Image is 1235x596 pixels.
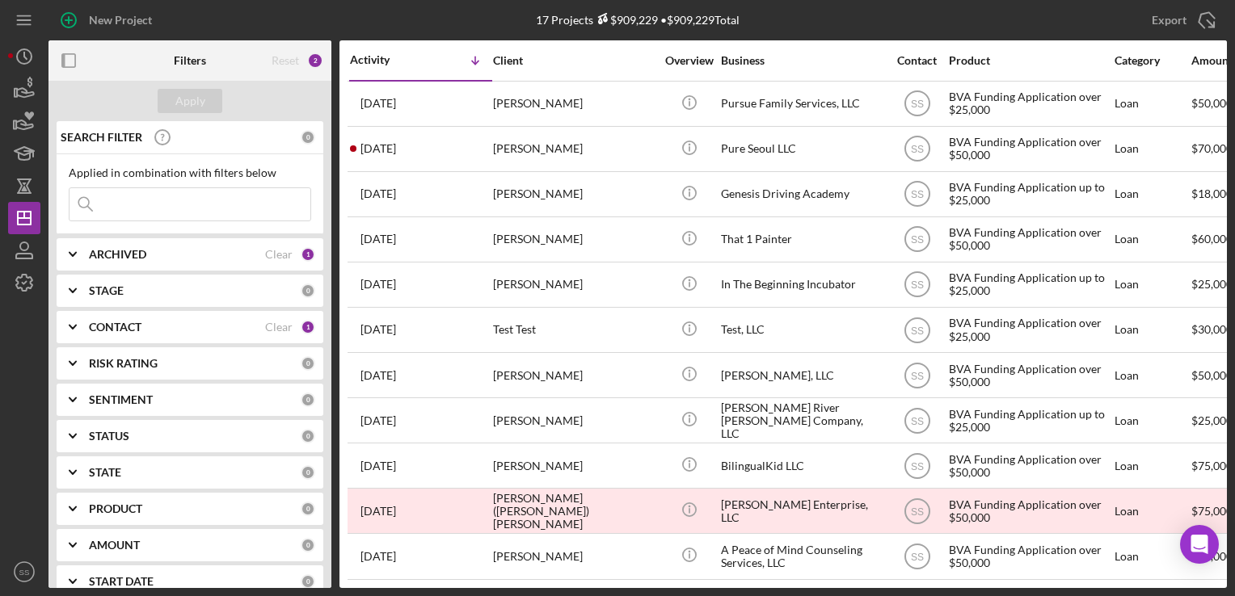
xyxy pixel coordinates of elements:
span: $25,000 [1191,277,1233,291]
div: New Project [89,4,152,36]
div: [PERSON_NAME] [493,218,655,261]
div: [PERSON_NAME] ([PERSON_NAME]) [PERSON_NAME] [493,489,655,532]
div: BVA Funding Application up to $25,000 [949,399,1111,442]
span: $50,000 [1191,96,1233,110]
div: In The Beginning Incubator [721,263,883,306]
div: Applied in combination with filters below [69,166,311,179]
div: BVA Funding Application over $25,000 [949,308,1111,351]
b: START DATE [89,575,154,588]
b: CONTACT [89,321,141,334]
div: [PERSON_NAME] [493,354,655,397]
div: A Peace of Mind Counseling Services, LLC [721,535,883,577]
b: Filters [174,54,206,67]
div: Product [949,54,1111,67]
div: Export [1152,4,1187,36]
div: BVA Funding Application over $50,000 [949,444,1111,487]
text: SS [19,568,30,577]
div: Test, LLC [721,308,883,351]
div: Loan [1115,444,1190,487]
div: [PERSON_NAME] [493,444,655,487]
div: Pure Seoul LLC [721,128,883,170]
div: Loan [1115,354,1190,397]
div: Loan [1115,218,1190,261]
div: That 1 Painter [721,218,883,261]
text: SS [910,234,923,246]
div: [PERSON_NAME] Enterprise, LLC [721,489,883,532]
div: [PERSON_NAME], LLC [721,354,883,397]
div: 0 [301,574,315,589]
b: AMOUNT [89,539,140,552]
div: [PERSON_NAME] [493,399,655,442]
div: Test Test [493,308,655,351]
button: SS [8,556,40,588]
div: Clear [265,248,293,261]
div: Loan [1115,263,1190,306]
div: 0 [301,429,315,443]
div: 0 [301,283,315,298]
div: Loan [1115,489,1190,532]
div: Genesis Driving Academy [721,173,883,216]
time: 2025-09-26 15:59 [360,97,396,110]
div: 17 Projects • $909,229 Total [536,13,740,27]
span: $18,000 [1191,187,1233,200]
div: Loan [1115,82,1190,125]
span: $75,000 [1191,459,1233,472]
div: 0 [301,502,315,516]
time: 2025-09-24 12:28 [360,187,396,200]
div: Apply [175,89,205,113]
text: SS [910,325,923,336]
time: 2025-09-03 15:31 [360,369,396,382]
div: Open Intercom Messenger [1180,525,1219,564]
div: 0 [301,538,315,552]
div: Loan [1115,308,1190,351]
div: 0 [301,465,315,480]
time: 2025-09-25 14:57 [360,142,396,155]
div: 1 [301,247,315,262]
text: SS [910,144,923,155]
time: 2025-08-14 17:50 [360,550,396,563]
span: $25,000 [1191,413,1233,427]
div: 1 [301,320,315,334]
div: Loan [1115,535,1190,577]
b: STATE [89,466,121,479]
b: STATUS [89,430,129,443]
b: STAGE [89,284,124,297]
span: $70,000 [1191,141,1233,155]
text: SS [910,279,923,291]
time: 2025-09-22 14:24 [360,278,396,291]
div: [PERSON_NAME] [493,535,655,577]
text: SS [910,370,923,381]
div: Clear [265,321,293,334]
b: PRODUCT [89,502,142,515]
div: 0 [301,392,315,407]
div: [PERSON_NAME] [493,82,655,125]
div: [PERSON_NAME] [493,263,655,306]
div: Activity [350,53,421,66]
div: [PERSON_NAME] [493,173,655,216]
text: SS [910,99,923,110]
div: BVA Funding Application over $50,000 [949,128,1111,170]
text: SS [910,415,923,426]
div: [PERSON_NAME] River [PERSON_NAME] Company, LLC [721,399,883,442]
time: 2025-08-20 23:39 [360,505,396,518]
time: 2025-08-27 12:15 [360,460,396,472]
text: SS [910,189,923,200]
button: New Project [48,4,168,36]
time: 2025-09-22 13:45 [360,323,396,336]
text: SS [910,552,923,563]
span: $30,000 [1191,322,1233,336]
b: ARCHIVED [89,248,146,261]
div: BVA Funding Application up to $25,000 [949,173,1111,216]
b: SEARCH FILTER [61,131,142,144]
div: [PERSON_NAME] [493,128,655,170]
time: 2025-08-27 15:59 [360,414,396,427]
text: SS [910,460,923,472]
div: $909,229 [593,13,658,27]
span: $60,000 [1191,232,1233,246]
div: BVA Funding Application over $50,000 [949,535,1111,577]
div: Client [493,54,655,67]
div: Contact [887,54,947,67]
div: BVA Funding Application over $50,000 [949,218,1111,261]
div: BVA Funding Application over $50,000 [949,489,1111,532]
div: Pursue Family Services, LLC [721,82,883,125]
